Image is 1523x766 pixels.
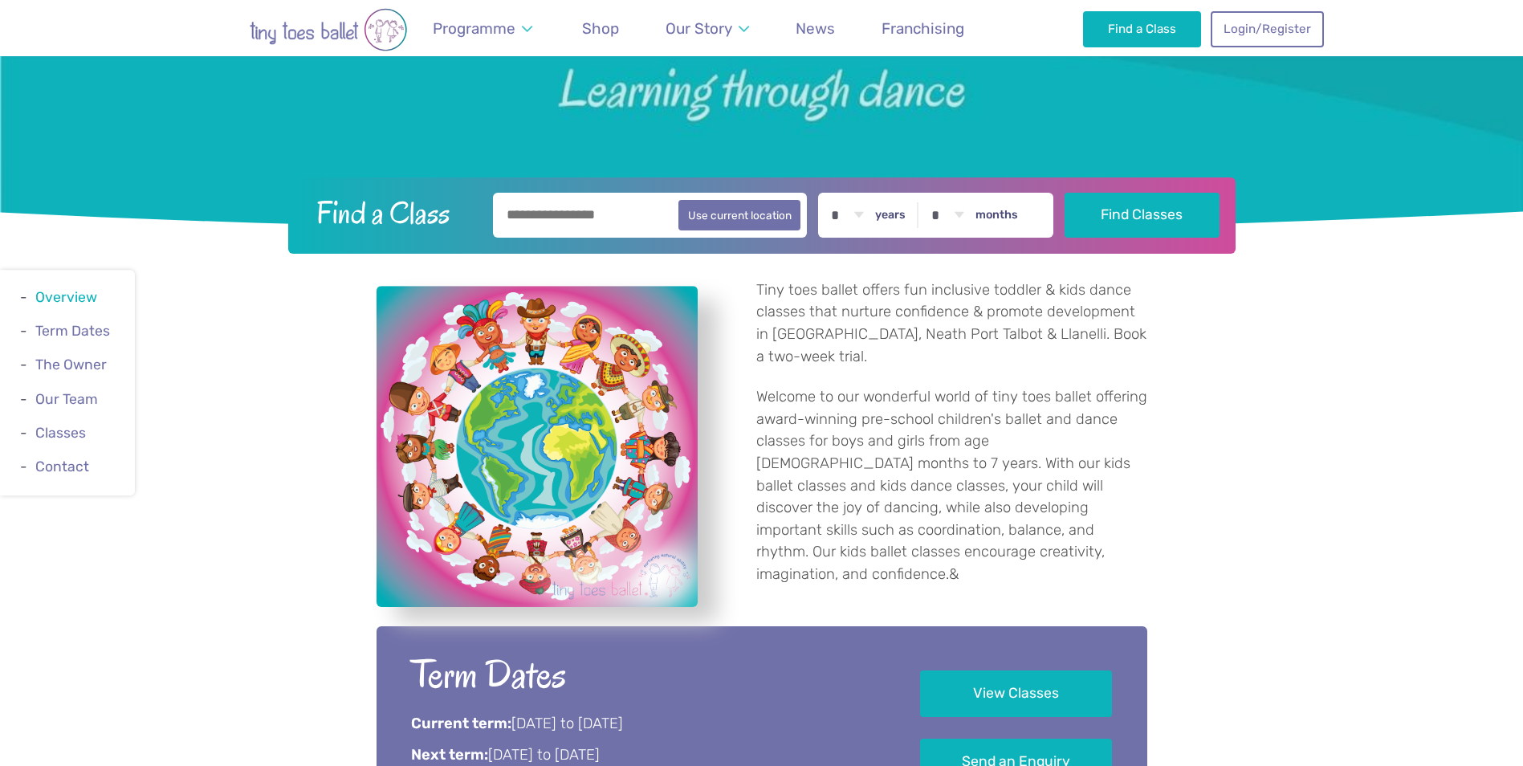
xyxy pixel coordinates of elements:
[200,8,457,51] img: tiny toes ballet
[756,386,1147,585] p: Welcome to our wonderful world of tiny toes ballet offering award-winning pre-school children's b...
[882,19,964,38] span: Franchising
[975,208,1018,222] label: months
[35,391,98,407] a: Our Team
[678,200,801,230] button: Use current location
[411,746,488,764] strong: Next term:
[377,286,698,607] a: View full-size image
[35,357,107,373] a: The Owner
[35,425,86,441] a: Classes
[658,10,756,47] a: Our Story
[920,670,1112,718] a: View Classes
[411,650,876,700] h2: Term Dates
[788,10,843,47] a: News
[426,10,540,47] a: Programme
[411,714,876,735] p: [DATE] to [DATE]
[756,279,1147,368] p: Tiny toes ballet offers fun inclusive toddler & kids dance classes that nurture confidence & prom...
[303,193,482,233] h2: Find a Class
[796,19,835,38] span: News
[411,745,876,766] p: [DATE] to [DATE]
[575,10,627,47] a: Shop
[411,715,511,732] strong: Current term:
[666,19,732,38] span: Our Story
[1065,193,1220,238] button: Find Classes
[1211,11,1323,47] a: Login/Register
[35,289,97,305] a: Overview
[582,19,619,38] span: Shop
[35,458,89,475] a: Contact
[1083,11,1201,47] a: Find a Class
[874,10,972,47] a: Franchising
[433,19,515,38] span: Programme
[875,208,906,222] label: years
[35,323,110,339] a: Term Dates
